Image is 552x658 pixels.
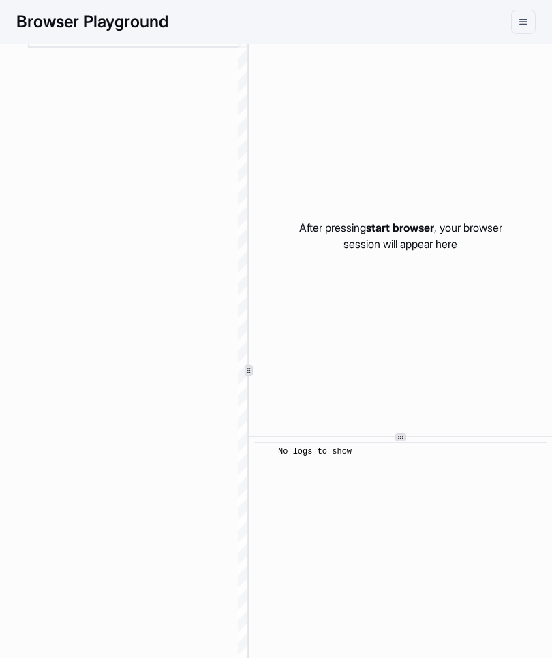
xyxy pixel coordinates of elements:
[366,221,434,234] span: start browser
[278,447,352,456] span: No logs to show
[511,10,536,34] button: menu
[261,445,268,458] span: ​
[16,10,168,34] h1: Browser Playground
[299,219,502,252] p: After pressing , your browser session will appear here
